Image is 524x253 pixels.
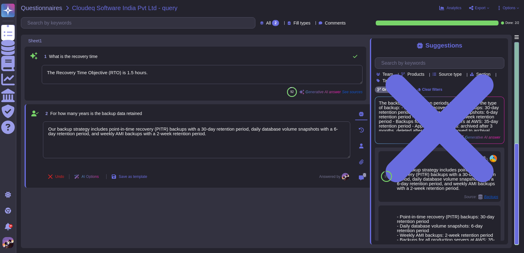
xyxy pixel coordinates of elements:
span: Undo [55,175,64,178]
span: Analytics [447,6,461,10]
button: user [1,236,18,249]
span: 0 [363,173,366,177]
span: Cloudeq Software India Pvt Ltd - query [72,5,178,11]
span: 2 / 2 [515,21,519,25]
span: For how many years is the backup data retained [50,111,142,116]
img: user [342,173,349,180]
span: Fill types [293,21,310,25]
div: 2 [272,20,279,26]
button: Analytics [439,6,461,10]
input: Search by keywords [24,17,255,28]
span: 91 [384,174,388,178]
span: Comments [325,21,346,25]
span: AI Options [82,175,99,178]
span: Export [475,6,486,10]
textarea: The Recovery Time Objective (RTO) is 1.5 hours. [42,65,363,84]
span: 2 [43,111,48,116]
img: user [2,237,14,248]
span: What is the recovery time [49,54,98,59]
span: Questionnaires [21,5,62,11]
span: Options [503,6,515,10]
div: 9+ [9,224,13,228]
input: Search by keywords [378,58,504,68]
span: Done: [505,21,514,25]
span: Generative AI answer [305,90,341,94]
span: All [266,21,271,25]
span: 1 [42,54,47,59]
img: user [490,155,497,162]
span: Sheet1 [28,39,42,43]
span: See sources [342,90,363,94]
span: Save as template [119,175,147,178]
textarea: Our backup strategy includes point-in-time recovery (PITR) backups with a 30-day retention period... [43,121,350,158]
span: Answered by [319,175,340,178]
button: Save as template [107,171,152,183]
span: 92 [290,90,294,94]
button: Undo [43,171,69,183]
